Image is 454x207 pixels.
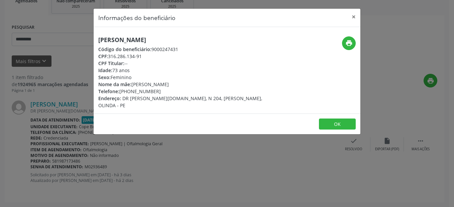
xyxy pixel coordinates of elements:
[98,53,267,60] div: 316.286.134-91
[98,81,267,88] div: [PERSON_NAME]
[98,67,267,74] div: 73 anos
[98,81,131,87] span: Nome da mãe:
[98,74,111,80] span: Sexo:
[98,60,124,66] span: CPF Titular:
[98,46,267,53] div: 9000247431
[342,36,356,50] button: print
[98,36,267,43] h5: [PERSON_NAME]
[98,95,121,101] span: Endereço:
[98,60,267,67] div: --
[345,39,353,47] i: print
[98,74,267,81] div: Feminino
[98,46,151,52] span: Código do beneficiário:
[98,95,262,109] span: DR [PERSON_NAME][DOMAIN_NAME], N 204, [PERSON_NAME], OLINDA - PE
[98,88,119,94] span: Telefone:
[319,119,356,130] button: OK
[98,13,176,22] h5: Informações do beneficiário
[98,67,112,73] span: Idade:
[347,9,360,25] button: Close
[98,53,108,59] span: CPF:
[98,88,267,95] div: [PHONE_NUMBER]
